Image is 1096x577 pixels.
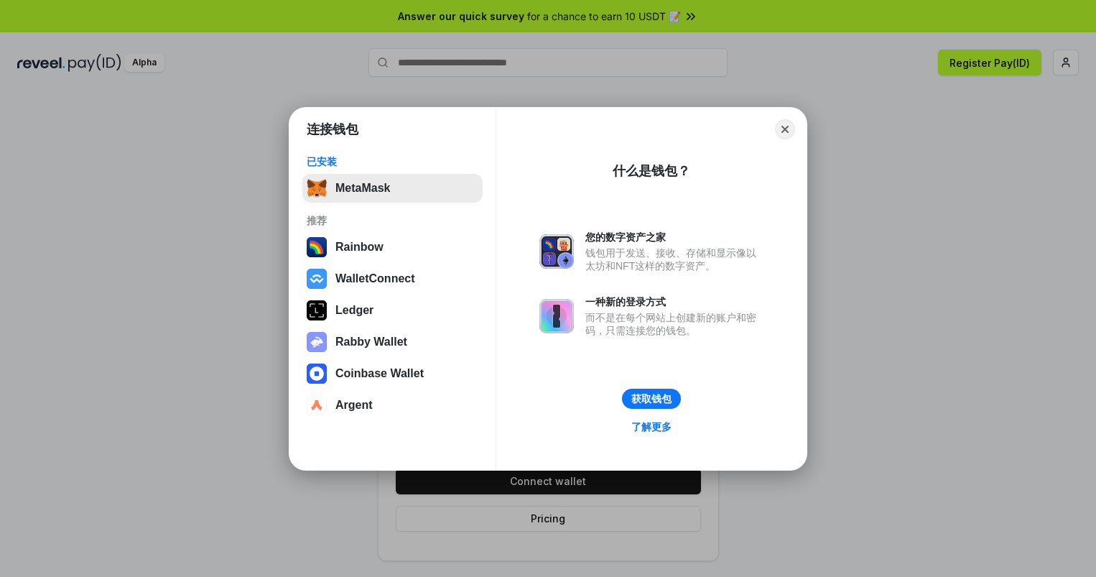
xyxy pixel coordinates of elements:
button: Ledger [302,296,483,325]
div: Rainbow [335,241,384,254]
button: WalletConnect [302,264,483,293]
a: 了解更多 [623,417,680,436]
button: MetaMask [302,174,483,203]
div: Rabby Wallet [335,336,407,348]
button: Coinbase Wallet [302,359,483,388]
img: svg+xml,%3Csvg%20xmlns%3D%22http%3A%2F%2Fwww.w3.org%2F2000%2Fsvg%22%20fill%3D%22none%22%20viewBox... [307,332,327,352]
button: Close [775,119,795,139]
h1: 连接钱包 [307,121,358,138]
div: 钱包用于发送、接收、存储和显示像以太坊和NFT这样的数字资产。 [585,246,763,272]
div: Coinbase Wallet [335,367,424,380]
img: svg+xml,%3Csvg%20width%3D%2228%22%20height%3D%2228%22%20viewBox%3D%220%200%2028%2028%22%20fill%3D... [307,269,327,289]
img: svg+xml,%3Csvg%20width%3D%2228%22%20height%3D%2228%22%20viewBox%3D%220%200%2028%2028%22%20fill%3D... [307,364,327,384]
img: svg+xml,%3Csvg%20xmlns%3D%22http%3A%2F%2Fwww.w3.org%2F2000%2Fsvg%22%20width%3D%2228%22%20height%3... [307,300,327,320]
div: Argent [335,399,373,412]
div: 您的数字资产之家 [585,231,763,244]
div: 什么是钱包？ [613,162,690,180]
div: 获取钱包 [631,392,672,405]
div: MetaMask [335,182,390,195]
img: svg+xml,%3Csvg%20xmlns%3D%22http%3A%2F%2Fwww.w3.org%2F2000%2Fsvg%22%20fill%3D%22none%22%20viewBox... [539,299,574,333]
div: 了解更多 [631,420,672,433]
img: svg+xml,%3Csvg%20fill%3D%22none%22%20height%3D%2233%22%20viewBox%3D%220%200%2035%2033%22%20width%... [307,178,327,198]
button: Argent [302,391,483,420]
div: 推荐 [307,214,478,227]
button: Rainbow [302,233,483,262]
img: svg+xml,%3Csvg%20xmlns%3D%22http%3A%2F%2Fwww.w3.org%2F2000%2Fsvg%22%20fill%3D%22none%22%20viewBox... [539,234,574,269]
button: Rabby Wallet [302,328,483,356]
div: Ledger [335,304,373,317]
img: svg+xml,%3Csvg%20width%3D%2228%22%20height%3D%2228%22%20viewBox%3D%220%200%2028%2028%22%20fill%3D... [307,395,327,415]
button: 获取钱包 [622,389,681,409]
div: 一种新的登录方式 [585,295,763,308]
div: 已安装 [307,155,478,168]
div: WalletConnect [335,272,415,285]
div: 而不是在每个网站上创建新的账户和密码，只需连接您的钱包。 [585,311,763,337]
img: svg+xml,%3Csvg%20width%3D%22120%22%20height%3D%22120%22%20viewBox%3D%220%200%20120%20120%22%20fil... [307,237,327,257]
